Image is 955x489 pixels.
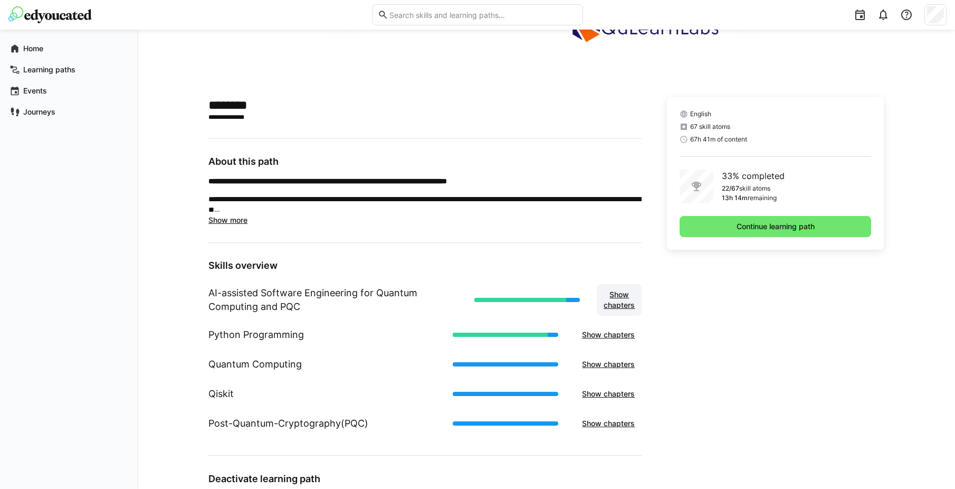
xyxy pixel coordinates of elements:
button: Show chapters [597,284,642,316]
h1: Python Programming [208,328,304,342]
span: 67h 41m of content [690,135,747,144]
p: remaining [748,194,777,202]
span: Continue learning path [735,221,816,232]
h3: Deactivate learning path [208,473,642,485]
button: Show chapters [575,354,642,375]
h1: Post-Quantum-Cryptography(PQC) [208,417,368,430]
h3: About this path [208,156,642,167]
button: Show chapters [575,413,642,434]
span: Show chapters [580,418,636,429]
input: Search skills and learning paths… [388,10,577,20]
span: Show more [208,215,247,224]
p: 13h 14m [722,194,748,202]
span: 67 skill atoms [690,123,730,131]
p: skill atoms [739,184,770,193]
h1: AI-assisted Software Engineering for Quantum Computing and PQC [208,286,466,314]
span: Show chapters [580,359,636,370]
span: Show chapters [580,389,636,399]
h3: Skills overview [208,260,642,271]
h1: Qiskit [208,387,234,401]
h1: Quantum Computing [208,358,302,371]
span: English [690,110,711,118]
span: Show chapters [602,289,636,311]
button: Show chapters [575,324,642,345]
button: Continue learning path [680,216,871,237]
span: Show chapters [580,330,636,340]
p: 33% completed [722,170,785,182]
button: Show chapters [575,383,642,405]
p: 22/67 [722,184,739,193]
